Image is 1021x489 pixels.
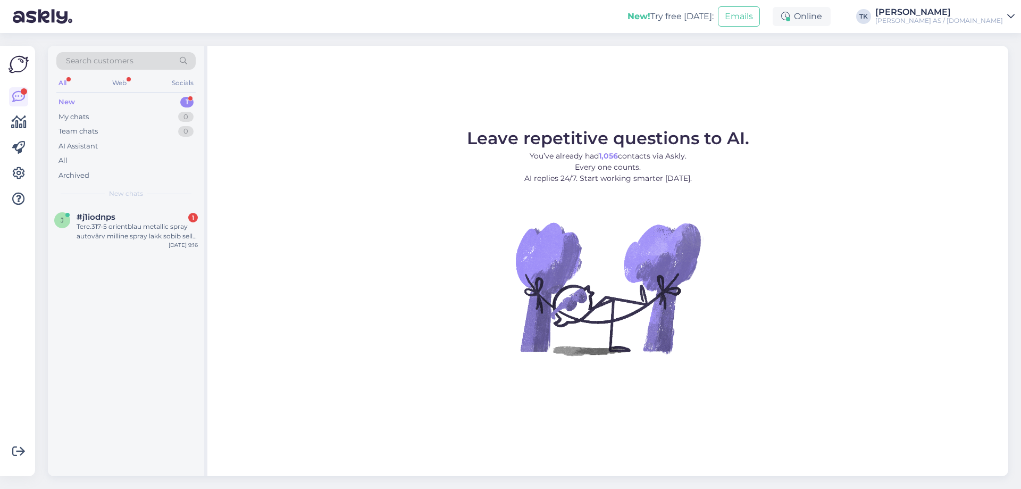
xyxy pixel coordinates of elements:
[66,55,133,67] span: Search customers
[178,112,194,122] div: 0
[58,126,98,137] div: Team chats
[169,241,198,249] div: [DATE] 9:16
[9,54,29,74] img: Askly Logo
[875,8,1015,25] a: [PERSON_NAME][PERSON_NAME] AS / [DOMAIN_NAME]
[718,6,760,27] button: Emails
[467,151,749,184] p: You’ve already had contacts via Askly. Every one counts. AI replies 24/7. Start working smarter [...
[58,170,89,181] div: Archived
[875,16,1003,25] div: [PERSON_NAME] AS / [DOMAIN_NAME]
[875,8,1003,16] div: [PERSON_NAME]
[627,10,714,23] div: Try free [DATE]:
[109,189,143,198] span: New chats
[56,76,69,90] div: All
[512,193,704,384] img: No Chat active
[77,222,198,241] div: Tere.317-5 orientblau metallic spray autovärv milline spray lakk sobib selle värviga.
[58,155,68,166] div: All
[188,213,198,222] div: 1
[599,151,618,161] b: 1,056
[856,9,871,24] div: TK
[178,126,194,137] div: 0
[77,212,115,222] span: #j1iodnps
[773,7,831,26] div: Online
[58,112,89,122] div: My chats
[58,141,98,152] div: AI Assistant
[61,216,64,224] span: j
[58,97,75,107] div: New
[467,128,749,148] span: Leave repetitive questions to AI.
[170,76,196,90] div: Socials
[627,11,650,21] b: New!
[110,76,129,90] div: Web
[180,97,194,107] div: 1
